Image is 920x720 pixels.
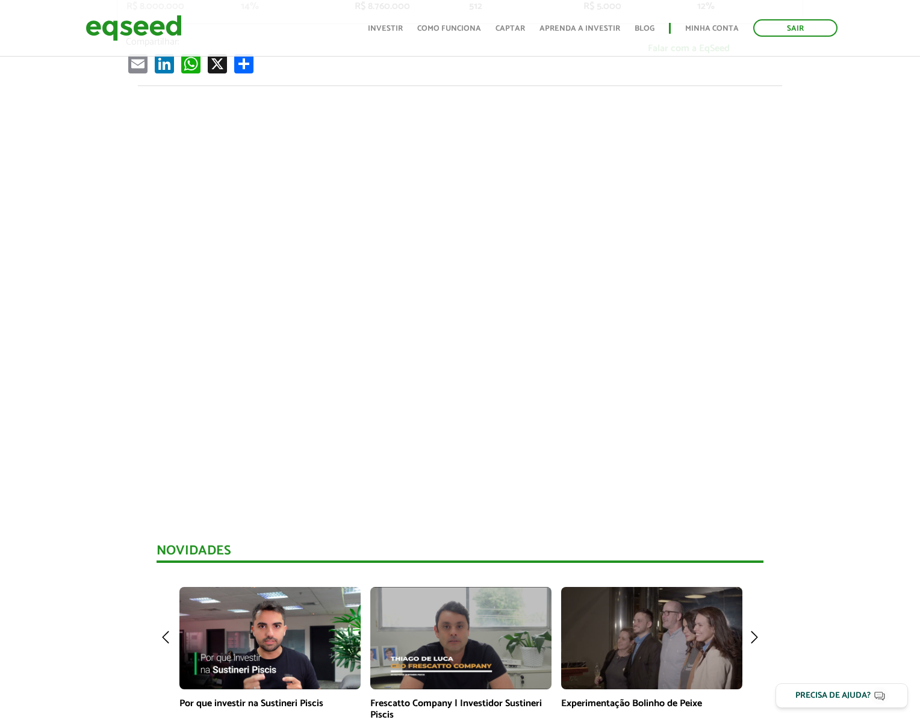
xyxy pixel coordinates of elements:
img: maxresdefault.jpg [179,587,361,689]
a: Como funciona [417,25,481,33]
a: WhatsApp [179,54,203,73]
a: Investir [368,25,403,33]
iframe: Sustineri Piscis | Oferta Disponível [117,110,803,496]
p: Experimentação Bolinho de Peixe [561,698,742,709]
img: EqSeed [85,12,182,44]
a: X [205,54,229,73]
a: Share [232,54,256,73]
div: Novidades [157,544,764,563]
a: Minha conta [685,25,739,33]
a: Email [126,54,150,73]
img: maxresdefault.jpg [370,587,552,689]
a: Sair [753,19,838,37]
a: Blog [635,25,654,33]
img: arrow-right.svg [745,587,763,687]
a: LinkedIn [152,54,176,73]
a: Aprenda a investir [539,25,620,33]
img: maxresdefault.jpg [561,587,742,689]
img: arrow-left.svg [157,587,175,687]
p: Por que investir na Sustineri Piscis [179,698,361,709]
a: Captar [496,25,525,33]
